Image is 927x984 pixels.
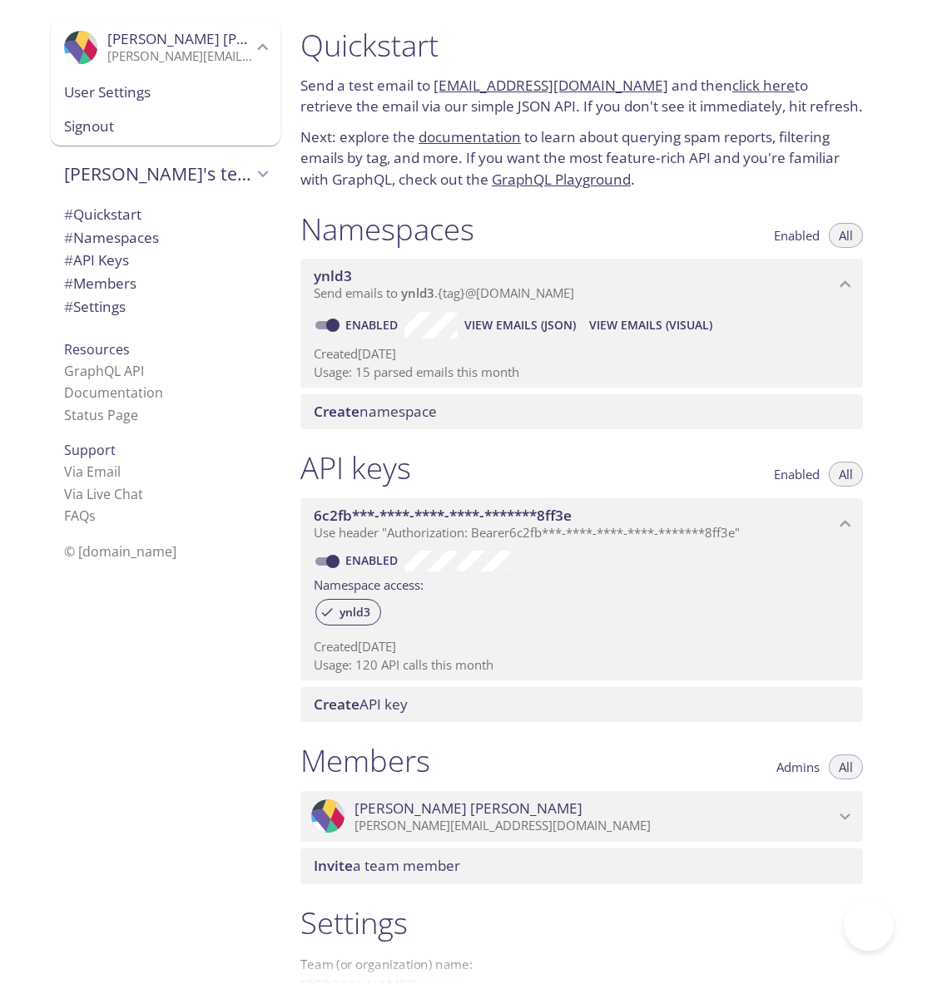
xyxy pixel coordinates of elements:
span: Quickstart [64,205,141,224]
span: © [DOMAIN_NAME] [64,542,176,561]
span: Namespaces [64,228,159,247]
span: # [64,250,73,269]
p: [PERSON_NAME][EMAIL_ADDRESS][DOMAIN_NAME] [354,818,835,834]
h1: API keys [300,449,411,487]
div: ynld3 namespace [300,259,863,310]
iframe: Help Scout Beacon - Open [844,901,894,951]
span: ynld3 [401,284,434,301]
div: Team Settings [51,295,280,319]
button: View Emails (Visual) [582,312,719,339]
a: GraphQL Playground [492,170,631,189]
span: [PERSON_NAME] [PERSON_NAME] [107,29,335,48]
p: Send a test email to and then to retrieve the email via our simple JSON API. If you don't see it ... [300,75,863,117]
div: Daniel Friesen [51,20,280,75]
div: Create namespace [300,394,863,429]
span: # [64,205,73,224]
span: # [64,228,73,247]
a: Status Page [64,406,138,424]
p: Usage: 120 API calls this month [314,656,850,674]
div: Create API Key [300,687,863,722]
span: Resources [64,340,130,358]
span: Create [314,695,359,714]
a: FAQ [64,507,96,525]
h1: Namespaces [300,210,474,248]
p: Created [DATE] [314,345,850,363]
button: View Emails (JSON) [458,312,582,339]
h1: Settings [300,904,863,942]
span: User Settings [64,82,267,103]
span: Send emails to . {tag} @[DOMAIN_NAME] [314,284,574,301]
a: Enabled [343,317,404,333]
h1: Quickstart [300,27,863,64]
span: ynld3 [314,266,352,285]
a: [EMAIL_ADDRESS][DOMAIN_NAME] [434,76,668,95]
span: API Keys [64,250,129,269]
button: Admins [766,754,830,779]
span: s [89,507,96,525]
p: Next: explore the to learn about querying spam reports, filtering emails by tag, and more. If you... [300,126,863,190]
span: Create [314,402,359,421]
span: ynld3 [330,605,380,620]
div: API Keys [51,249,280,272]
div: Invite a team member [300,848,863,883]
span: Signout [64,116,267,137]
span: View Emails (Visual) [589,315,712,335]
span: # [64,274,73,293]
span: [PERSON_NAME] [PERSON_NAME] [354,799,582,818]
div: Members [51,272,280,295]
span: # [64,297,73,316]
div: Signout [51,109,280,146]
span: Members [64,274,136,293]
div: Daniel Friesen [300,791,863,843]
h1: Members [300,742,430,779]
span: View Emails (JSON) [464,315,576,335]
div: Daniel's team [51,152,280,195]
span: Invite [314,856,353,875]
span: [PERSON_NAME]'s team [64,162,252,185]
a: Enabled [343,552,404,568]
p: [PERSON_NAME][EMAIL_ADDRESS][DOMAIN_NAME] [107,48,252,65]
p: Created [DATE] [314,638,850,655]
span: namespace [314,402,437,421]
button: All [829,462,863,487]
a: Via Email [64,462,121,481]
a: Documentation [64,383,163,402]
a: Via Live Chat [64,485,143,503]
a: click here [732,76,795,95]
span: Support [64,441,116,459]
p: Usage: 15 parsed emails this month [314,363,850,381]
label: Namespace access: [314,571,424,596]
div: User Settings [51,75,280,110]
div: Quickstart [51,203,280,226]
span: Settings [64,297,126,316]
button: All [829,223,863,248]
button: All [829,754,863,779]
span: API key [314,695,408,714]
a: GraphQL API [64,362,144,380]
div: Namespaces [51,226,280,250]
span: a team member [314,856,460,875]
div: ynld3 [315,599,381,626]
button: Enabled [764,462,830,487]
a: documentation [419,127,521,146]
button: Enabled [764,223,830,248]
